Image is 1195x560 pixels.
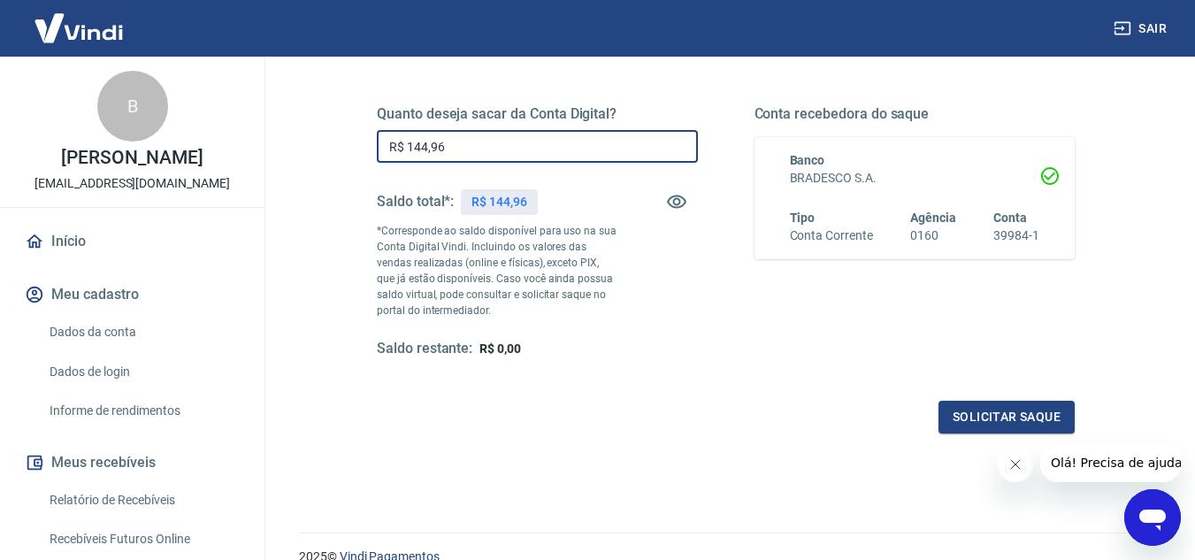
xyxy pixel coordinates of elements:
span: Tipo [790,211,816,225]
h5: Saldo restante: [377,340,472,358]
span: Olá! Precisa de ajuda? [11,12,149,27]
img: Vindi [21,1,136,55]
h5: Saldo total*: [377,193,454,211]
span: Conta [993,211,1027,225]
div: B [97,71,168,142]
iframe: Fechar mensagem [998,447,1033,482]
h5: Quanto deseja sacar da Conta Digital? [377,105,698,123]
iframe: Botão para abrir a janela de mensagens [1124,489,1181,546]
span: R$ 0,00 [479,341,521,356]
p: [EMAIL_ADDRESS][DOMAIN_NAME] [34,174,230,193]
iframe: Mensagem da empresa [1040,443,1181,482]
a: Dados da conta [42,314,243,350]
p: *Corresponde ao saldo disponível para uso na sua Conta Digital Vindi. Incluindo os valores das ve... [377,223,617,318]
h6: BRADESCO S.A. [790,169,1040,188]
a: Dados de login [42,354,243,390]
h6: 0160 [910,226,956,245]
span: Agência [910,211,956,225]
p: R$ 144,96 [471,193,527,211]
button: Meus recebíveis [21,443,243,482]
h6: Conta Corrente [790,226,873,245]
span: Banco [790,153,825,167]
p: [PERSON_NAME] [61,149,203,167]
button: Sair [1110,12,1174,45]
button: Meu cadastro [21,275,243,314]
a: Recebíveis Futuros Online [42,521,243,557]
a: Relatório de Recebíveis [42,482,243,518]
h5: Conta recebedora do saque [755,105,1076,123]
a: Informe de rendimentos [42,393,243,429]
a: Início [21,222,243,261]
h6: 39984-1 [993,226,1039,245]
button: Solicitar saque [938,401,1075,433]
